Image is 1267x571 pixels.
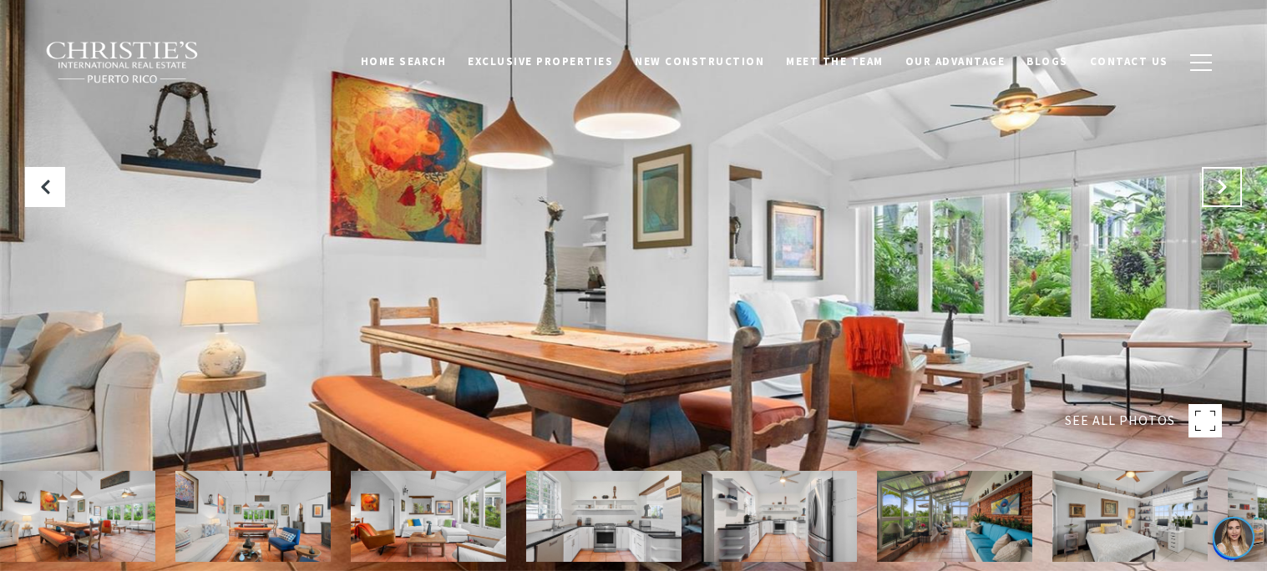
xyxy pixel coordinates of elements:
a: Exclusive Properties [457,46,624,78]
img: 2 ALMENDRO [175,471,331,562]
span: Blogs [1026,54,1068,68]
span: SEE ALL PHOTOS [1065,410,1175,432]
a: Our Advantage [895,46,1016,78]
button: Next Slide [1202,167,1242,207]
img: Christie's International Real Estate black text logo [45,41,200,84]
img: 2 ALMENDRO [702,471,857,562]
span: Contact Us [1090,54,1168,68]
a: Blogs [1016,46,1079,78]
img: ac2afc0f-b966-43d0-ba7c-ef51505f4d54.jpg [10,10,48,48]
img: 2 ALMENDRO [526,471,682,562]
a: Meet the Team [775,46,895,78]
img: 2 ALMENDRO [1052,471,1208,562]
span: Exclusive Properties [468,54,613,68]
span: Our Advantage [905,54,1006,68]
span: New Construction [635,54,764,68]
img: 2 ALMENDRO [351,471,506,562]
button: button [1179,38,1223,87]
img: 2 ALMENDRO [877,471,1032,562]
a: Home Search [350,46,458,78]
button: Previous Slide [25,167,65,207]
a: New Construction [624,46,775,78]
